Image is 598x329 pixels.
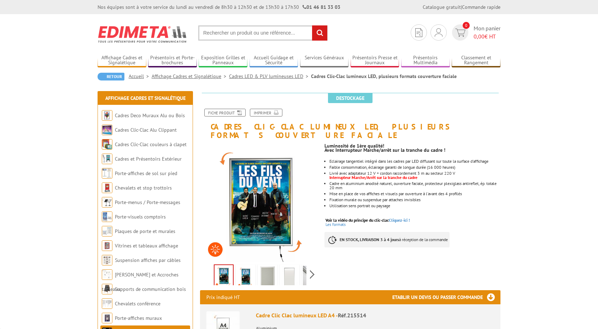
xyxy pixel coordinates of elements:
img: Suspension affiches par câbles [102,255,112,265]
a: Fiche produit [204,109,246,116]
a: devis rapide 0 Mon panier 0,00€ HT [450,24,500,41]
a: Imprimer [250,109,282,116]
h3: Etablir un devis ou passer commande [392,290,500,304]
a: Services Généraux [300,55,349,66]
span: 0,00 [474,33,485,40]
img: Porte-affiches muraux [102,313,112,323]
a: Retour [98,73,124,80]
img: devis rapide [415,28,422,37]
a: Affichage Cadres et Signalétique [98,55,146,66]
a: Porte-affiches muraux [115,315,162,321]
img: affichage_lumineux_215534_15.jpg [281,266,298,288]
span: Mon panier [474,24,500,41]
img: Chevalets et stop trottoirs [102,183,112,193]
span: € HT [474,32,500,41]
a: Exposition Grilles et Panneaux [199,55,247,66]
font: Interrupteur Marche/Arrêt sur la tranche du cadre [329,175,417,180]
a: Accueil Guidage et Sécurité [250,55,298,66]
img: affichage_lumineux_215534_16.jpg [303,266,320,288]
strong: EN STOCK, LIVRAISON 3 à 4 jours [340,237,399,242]
a: Porte-menus / Porte-messages [115,199,180,205]
li: Cadres Clic-Clac lumineux LED, plusieurs formats couverture faciale [311,73,457,80]
a: Commande rapide [462,4,500,10]
a: Affichage Cadres et Signalétique [152,73,229,79]
img: devis rapide [455,29,465,37]
img: cadre_clic_clac_affichage_lumineux_215514.jpg [200,143,319,262]
a: Présentoirs Multimédia [401,55,450,66]
a: Catalogue gratuit [423,4,461,10]
a: Présentoirs Presse et Journaux [351,55,399,66]
a: Présentoirs et Porte-brochures [148,55,197,66]
a: Voir la vidéo du principe du clic-clacCliquez-ici ! [326,217,410,223]
p: Luminosité de 1ère qualité! [324,144,500,148]
img: Edimeta [98,21,188,47]
a: Classement et Rangement [452,55,500,66]
span: Voir la vidéo du principe du clic-clac [326,217,389,223]
a: Accueil [129,73,152,79]
a: Cadres et Présentoirs Extérieur [115,156,182,162]
p: Cadre en aluminium anodisé naturel, ouverture faciale, protecteur plexiglass antireflet, ép. tota... [329,181,500,190]
p: Prix indiqué HT [206,290,240,304]
img: cadre_clic_clac_affichage_lumineux_215514.jpg [215,265,233,287]
li: Eclairage tangentiel intégré dans les cadres par LED diffusant sur toute la surface d'affichage [329,159,500,163]
span: Destockage [328,93,373,103]
a: [PERSON_NAME] et Accroches tableaux [102,271,178,292]
input: Rechercher un produit ou une référence... [198,25,328,41]
img: Cadres Clic-Clac couleurs à clapet [102,139,112,150]
li: Fixation murale ou suspendue par attaches invisibles [329,198,500,202]
input: rechercher [312,25,327,41]
img: Vitrines et tableaux affichage [102,240,112,251]
li: Faible consommation, éclairage garanti de longue durée (16 000 heures) [329,165,500,169]
p: Avec Interrupteur Marche/arrêt sur la tranche du cadre ! [324,148,500,152]
a: Suspension affiches par câbles [115,257,181,263]
span: 0 [463,22,470,29]
img: Cadres Deco Muraux Alu ou Bois [102,110,112,121]
a: Supports de communication bois [115,286,186,292]
a: Porte-affiches de sol sur pied [115,170,177,177]
p: à réception de la commande [324,232,450,247]
li: Utilisation sens portrait ou paysage [329,204,500,208]
a: Cadres Clic-Clac Alu Clippant [115,127,177,133]
img: Chevalets conférence [102,298,112,309]
a: Cadres Clic-Clac couleurs à clapet [115,141,187,148]
span: Next [309,269,316,280]
img: Cadres et Présentoirs Extérieur [102,154,112,164]
img: principe_clic_clac_demo.gif [259,266,276,288]
a: Vitrines et tableaux affichage [115,243,178,249]
img: devis rapide [435,28,442,37]
img: Porte-affiches de sol sur pied [102,168,112,179]
a: Plaques de porte et murales [115,228,175,234]
a: Chevalets et stop trottoirs [115,185,172,191]
img: Porte-menus / Porte-messages [102,197,112,208]
strong: 01 46 81 33 03 [303,4,340,10]
div: | [423,4,500,11]
div: Nos équipes sont à votre service du lundi au vendredi de 8h30 à 12h30 et de 13h30 à 17h30 [98,4,340,11]
img: Porte-visuels comptoirs [102,211,112,222]
img: cadre_clic_clac_affichage_lumineux_215514.gif [237,266,254,288]
span: Réf.215514 [338,312,366,319]
a: Affichage Cadres et Signalétique [105,95,186,101]
a: Chevalets conférence [115,300,160,307]
li: Livré avec adaptateur 12 V + cordon raccordement 3 m au secteur 220 V [329,171,500,180]
img: Plaques de porte et murales [102,226,112,237]
img: Cadres Clic-Clac Alu Clippant [102,125,112,135]
a: Les formats [326,222,346,227]
div: Cadre Clic Clac lumineux LED A4 - [256,311,494,319]
a: Cadres LED & PLV lumineuses LED [229,73,311,79]
a: Cadres Deco Muraux Alu ou Bois [115,112,185,119]
li: Mise en place de vos affiches et visuels par ouverture à l'avant des 4 profilés [329,192,500,196]
img: Cimaises et Accroches tableaux [102,269,112,280]
a: Porte-visuels comptoirs [115,214,166,220]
